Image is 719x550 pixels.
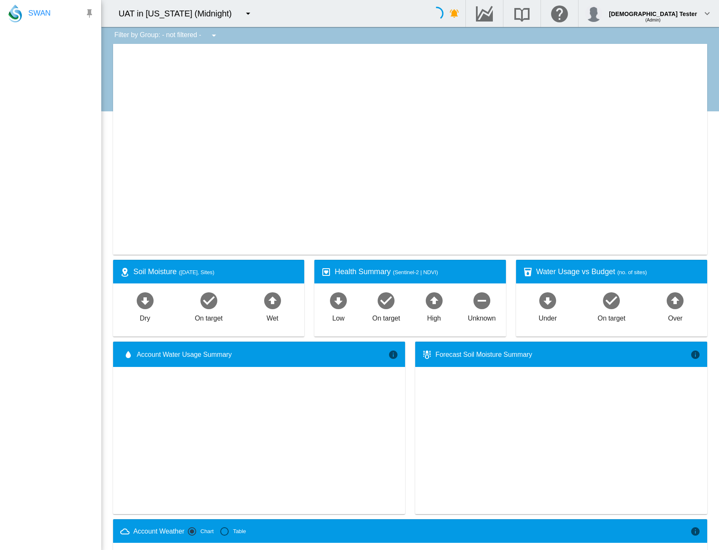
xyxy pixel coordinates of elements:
button: icon-menu-down [240,5,257,22]
div: Wet [267,310,278,323]
div: [DEMOGRAPHIC_DATA] Tester [609,6,697,15]
span: (Admin) [646,18,661,22]
md-icon: icon-arrow-down-bold-circle [135,290,155,310]
md-radio-button: Table [220,528,246,536]
md-icon: icon-checkbox-marked-circle [199,290,219,310]
md-icon: icon-arrow-up-bold-circle [665,290,685,310]
span: ([DATE], Sites) [179,269,214,275]
md-icon: Go to the Data Hub [474,8,495,19]
md-icon: icon-map-marker-radius [120,267,130,277]
div: On target [597,310,625,323]
div: On target [372,310,400,323]
img: profile.jpg [585,5,602,22]
div: Dry [140,310,150,323]
md-icon: Click here for help [549,8,570,19]
md-icon: icon-information [690,526,700,537]
div: UAT in [US_STATE] (Midnight) [119,8,239,19]
span: (no. of sites) [617,269,647,275]
div: Forecast Soil Moisture Summary [435,350,690,359]
md-icon: icon-checkbox-marked-circle [601,290,622,310]
md-icon: icon-cup-water [523,267,533,277]
md-icon: icon-arrow-up-bold-circle [262,290,283,310]
md-icon: icon-pin [84,8,95,19]
div: Health Summary [335,267,499,277]
md-icon: icon-arrow-down-bold-circle [328,290,349,310]
div: Filter by Group: - not filtered - [108,27,225,44]
md-icon: icon-minus-circle [472,290,492,310]
md-icon: icon-menu-down [243,8,253,19]
md-icon: icon-information [690,350,700,360]
md-icon: icon-menu-down [209,30,219,40]
span: (Sentinel-2 | NDVI) [393,269,438,275]
button: icon-menu-down [205,27,222,44]
div: High [427,310,441,323]
div: Over [668,310,682,323]
md-icon: icon-water [123,350,133,360]
div: Under [539,310,557,323]
md-icon: Search the knowledge base [512,8,532,19]
div: Low [332,310,344,323]
button: icon-bell-ring [446,5,463,22]
div: Water Usage vs Budget [536,267,700,277]
md-icon: icon-arrow-down-bold-circle [538,290,558,310]
div: Unknown [468,310,496,323]
md-icon: icon-information [388,350,398,360]
img: SWAN-Landscape-Logo-Colour-drop.png [8,5,22,22]
div: On target [195,310,223,323]
div: Soil Moisture [133,267,297,277]
md-icon: icon-arrow-up-bold-circle [424,290,444,310]
md-icon: icon-chevron-down [702,8,712,19]
md-radio-button: Chart [188,528,214,536]
md-icon: icon-thermometer-lines [422,350,432,360]
md-icon: icon-weather-cloudy [120,526,130,537]
md-icon: icon-checkbox-marked-circle [376,290,396,310]
span: SWAN [28,8,51,19]
md-icon: icon-bell-ring [449,8,460,19]
md-icon: icon-heart-box-outline [321,267,331,277]
div: Account Weather [133,527,184,536]
span: Account Water Usage Summary [137,350,388,359]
